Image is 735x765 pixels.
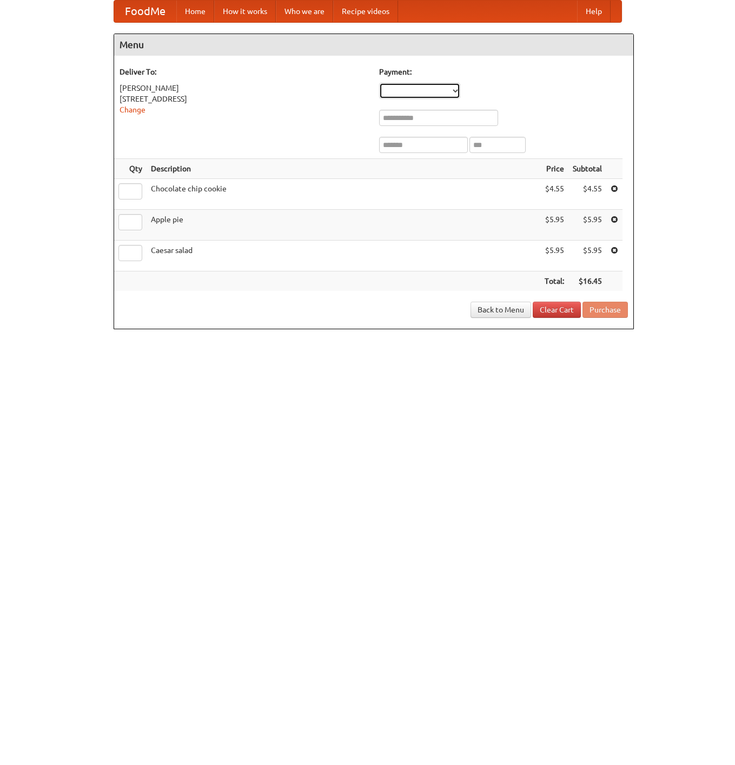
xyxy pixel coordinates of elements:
td: $4.55 [568,179,606,210]
a: Help [577,1,611,22]
a: Change [120,105,145,114]
a: FoodMe [114,1,176,22]
a: Who we are [276,1,333,22]
a: Home [176,1,214,22]
h4: Menu [114,34,633,56]
td: $5.95 [540,210,568,241]
th: Price [540,159,568,179]
h5: Deliver To: [120,66,368,77]
th: $16.45 [568,271,606,291]
td: $5.95 [540,241,568,271]
button: Purchase [582,302,628,318]
td: $5.95 [568,241,606,271]
div: [STREET_ADDRESS] [120,94,368,104]
div: [PERSON_NAME] [120,83,368,94]
td: $4.55 [540,179,568,210]
a: Recipe videos [333,1,398,22]
a: Clear Cart [533,302,581,318]
td: Caesar salad [147,241,540,271]
h5: Payment: [379,66,628,77]
td: $5.95 [568,210,606,241]
a: Back to Menu [471,302,531,318]
td: Apple pie [147,210,540,241]
td: Chocolate chip cookie [147,179,540,210]
th: Description [147,159,540,179]
th: Subtotal [568,159,606,179]
a: How it works [214,1,276,22]
th: Total: [540,271,568,291]
th: Qty [114,159,147,179]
